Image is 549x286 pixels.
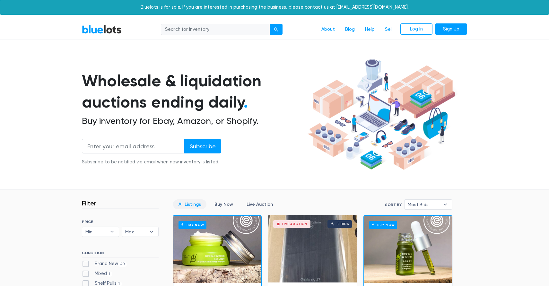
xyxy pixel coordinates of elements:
[145,227,158,237] b: ▾
[173,216,261,283] a: Buy Now
[268,215,357,282] a: Live Auction 0 bids
[85,227,107,237] span: Min
[82,270,112,277] label: Mixed
[282,222,307,226] div: Live Auction
[364,216,452,283] a: Buy Now
[118,262,127,267] span: 40
[105,227,119,237] b: ▾
[305,56,457,173] img: hero-ee84e7d0318cb26816c560f6b4441b76977f77a177738b4e94f68c95b2b83dbb.png
[408,200,440,209] span: Most Bids
[244,92,248,112] span: .
[316,23,340,36] a: About
[82,260,127,267] label: Brand New
[173,199,206,209] a: All Listings
[82,25,122,34] a: BlueLots
[82,139,185,153] input: Enter your email address
[435,23,467,35] a: Sign Up
[82,199,96,207] h3: Filter
[184,139,221,153] input: Subscribe
[337,222,349,226] div: 0 bids
[82,116,305,126] h2: Buy inventory for Ebay, Amazon, or Shopify.
[380,23,398,36] a: Sell
[179,221,206,229] h6: Buy Now
[107,272,112,277] span: 1
[241,199,278,209] a: Live Auction
[82,70,305,113] h1: Wholesale & liquidation auctions ending daily
[385,202,402,208] label: Sort By
[82,220,159,224] h6: PRICE
[439,200,452,209] b: ▾
[340,23,360,36] a: Blog
[400,23,432,35] a: Log In
[360,23,380,36] a: Help
[209,199,239,209] a: Buy Now
[125,227,146,237] span: Max
[369,221,397,229] h6: Buy Now
[82,251,159,258] h6: CONDITION
[82,159,221,166] div: Subscribe to be notified via email when new inventory is listed.
[161,24,270,35] input: Search for inventory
